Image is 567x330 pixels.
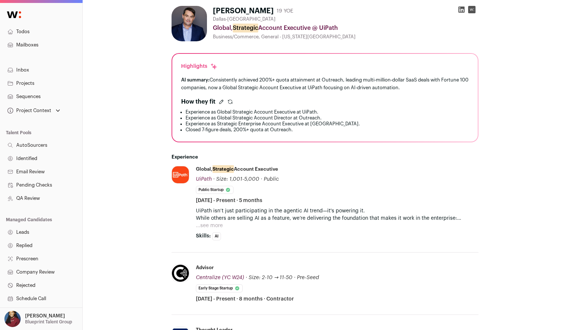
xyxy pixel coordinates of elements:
p: While others are selling AI as a feature, we’re delivering the foundation that makes it work in t... [196,215,478,222]
img: 01747692e15b9d7f357fc80588865942cc4d3b383c5402fe781f4a7dc4205beb.jpg [172,166,189,183]
div: Advisor [196,264,214,271]
li: Public Startup [196,186,234,194]
div: 19 YOE [277,7,293,15]
li: Experience as Global Strategic Account Director at Outreach. [186,115,469,121]
li: Early Stage Startup [196,284,243,292]
h2: Experience [172,154,478,160]
span: Public [264,177,279,182]
div: Business/Commerce, General - [US_STATE][GEOGRAPHIC_DATA] [213,34,478,40]
span: AI summary: [181,77,210,82]
span: UiPath [196,177,212,182]
div: Global, Account Executive [196,166,278,173]
div: Global, Account Executive @ UiPath [213,24,478,32]
div: Project Context [6,108,51,114]
h1: [PERSON_NAME] [213,6,274,16]
span: Dallas-[GEOGRAPHIC_DATA] [213,16,276,22]
span: [DATE] - Present · 8 months · Contractor [196,295,294,303]
mark: Strategic [212,165,234,173]
mark: Strategic [233,24,258,32]
button: ...see more [196,222,223,229]
li: Experience as Strategic Enterprise Account Executive at [GEOGRAPHIC_DATA]. [186,121,469,127]
span: Skills: [196,232,211,240]
p: Blueprint Talent Group [25,319,72,325]
span: · [261,176,262,183]
div: Highlights [181,63,218,70]
div: Consistently achieved 200%+ quota attainment at Outreach, leading multi-million-dollar SaaS deals... [181,76,469,91]
p: UiPath isn’t just participating in the agentic AI trend—it's powering it. [196,207,478,215]
h2: How they fit [181,97,215,106]
img: Wellfound [3,7,25,22]
span: · Size: 2-10 → 11-50 [246,275,293,280]
li: Closed 7-figure deals, 200%+ quota at Outreach. [186,127,469,133]
span: Pre-Seed [297,275,319,280]
img: 4daf0197f1148497a8b5e1ddcf11f2e078821ce1cfe7db2fcdf7252b901c4823.jpg [172,6,207,41]
span: Centralize (YC W24) [196,275,244,280]
button: Open dropdown [3,311,74,327]
img: 9326eceb95bccfa375651ca0a99cfdc47f7a4a3de7d4eb79ef3df36433f5b491.png [172,265,189,282]
li: AI [212,232,221,240]
span: · Size: 1,001-5,000 [213,177,259,182]
img: 10010497-medium_jpg [4,311,21,327]
li: Experience as Global Strategic Account Executive at UiPath. [186,109,469,115]
p: [PERSON_NAME] [25,313,65,319]
span: [DATE] - Present · 5 months [196,197,262,204]
button: Open dropdown [6,105,62,116]
span: · [294,274,295,281]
